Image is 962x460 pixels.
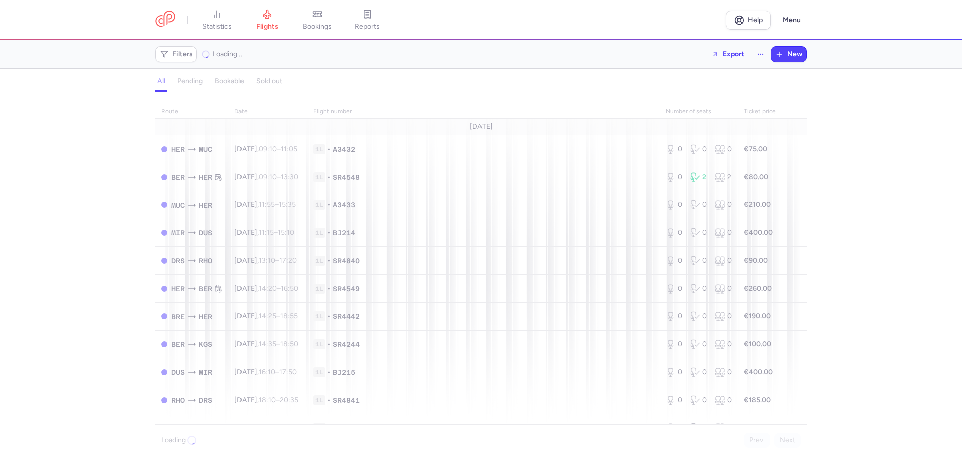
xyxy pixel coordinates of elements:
[787,50,802,58] span: New
[748,16,763,24] span: Help
[723,50,744,58] span: Export
[172,50,193,58] span: Filters
[155,11,175,29] a: CitizenPlane red outlined logo
[771,47,806,62] button: New
[256,22,278,31] span: flights
[355,22,380,31] span: reports
[777,11,807,30] button: Menu
[202,22,232,31] span: statistics
[242,9,292,31] a: flights
[156,47,196,62] button: Filters
[705,46,751,62] button: Export
[213,50,242,58] span: Loading...
[342,9,392,31] a: reports
[192,9,242,31] a: statistics
[303,22,332,31] span: bookings
[292,9,342,31] a: bookings
[726,11,771,30] a: Help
